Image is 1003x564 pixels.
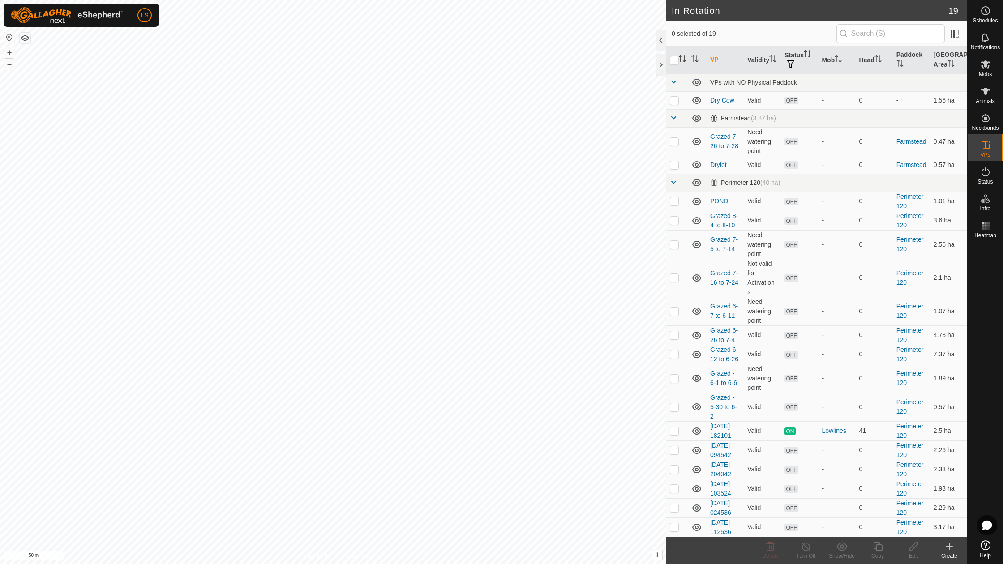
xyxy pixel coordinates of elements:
[822,216,852,225] div: -
[896,346,924,363] a: Perimeter 120
[710,197,728,205] a: POND
[710,346,738,363] a: Grazed 6-12 to 6-26
[856,211,893,230] td: 0
[744,421,781,440] td: Valid
[896,500,924,516] a: Perimeter 120
[4,32,15,43] button: Reset Map
[744,479,781,498] td: Valid
[856,127,893,156] td: 0
[896,138,926,145] a: Farmstead
[977,179,993,184] span: Status
[710,269,738,286] a: Grazed 7-16 to 7-24
[856,325,893,345] td: 0
[896,480,924,497] a: Perimeter 120
[822,273,852,282] div: -
[856,479,893,498] td: 0
[784,403,798,411] span: OFF
[896,161,926,168] a: Farmstead
[744,364,781,393] td: Need watering point
[856,345,893,364] td: 0
[784,198,798,205] span: OFF
[744,127,781,156] td: Need watering point
[824,552,860,560] div: Show/Hide
[947,61,955,68] p-sorticon: Activate to sort
[744,211,781,230] td: Valid
[973,18,998,23] span: Schedules
[751,115,776,122] span: (3.87 ha)
[744,460,781,479] td: Valid
[974,233,996,238] span: Heatmap
[822,96,852,105] div: -
[20,33,30,43] button: Map Layers
[784,466,798,474] span: OFF
[784,241,798,248] span: OFF
[784,217,798,225] span: OFF
[930,393,967,421] td: 0.57 ha
[760,179,780,186] span: (40 ha)
[784,308,798,315] span: OFF
[930,517,967,537] td: 3.17 ha
[710,212,738,229] a: Grazed 8-4 to 8-10
[930,364,967,393] td: 1.89 ha
[874,56,882,64] p-sorticon: Activate to sort
[896,370,924,386] a: Perimeter 120
[856,91,893,109] td: 0
[763,553,778,559] span: Delete
[893,91,930,109] td: -
[896,461,924,478] a: Perimeter 120
[744,230,781,259] td: Need watering point
[856,440,893,460] td: 0
[784,332,798,339] span: OFF
[784,138,798,145] span: OFF
[896,423,924,439] a: Perimeter 120
[141,11,148,20] span: LS
[856,517,893,537] td: 0
[856,498,893,517] td: 0
[784,274,798,282] span: OFF
[930,498,967,517] td: 2.29 ha
[822,426,852,436] div: Lowlines
[836,24,945,43] input: Search (S)
[856,364,893,393] td: 0
[971,45,1000,50] span: Notifications
[710,79,964,86] div: VPs with NO Physical Paddock
[710,423,731,439] a: [DATE] 182101
[784,504,798,512] span: OFF
[818,47,855,74] th: Mob
[784,524,798,531] span: OFF
[710,327,738,343] a: Grazed 6-26 to 7-4
[710,500,731,516] a: [DATE] 024536
[744,47,781,74] th: Validity
[691,56,699,64] p-sorticon: Activate to sort
[652,550,662,560] button: i
[710,442,731,458] a: [DATE] 094542
[856,259,893,297] td: 0
[707,47,744,74] th: VP
[896,193,924,209] a: Perimeter 120
[822,197,852,206] div: -
[710,370,737,386] a: Grazed - 6-1 to 6-6
[930,345,967,364] td: 7.37 ha
[822,350,852,359] div: -
[298,552,331,560] a: Privacy Policy
[710,461,731,478] a: [DATE] 204042
[896,61,904,68] p-sorticon: Activate to sort
[710,480,731,497] a: [DATE] 103524
[822,402,852,412] div: -
[835,56,842,64] p-sorticon: Activate to sort
[784,485,798,493] span: OFF
[804,51,811,59] p-sorticon: Activate to sort
[679,56,686,64] p-sorticon: Activate to sort
[822,445,852,455] div: -
[11,7,123,23] img: Gallagher Logo
[930,460,967,479] td: 2.33 ha
[784,351,798,359] span: OFF
[769,56,776,64] p-sorticon: Activate to sort
[822,137,852,146] div: -
[896,442,924,458] a: Perimeter 120
[930,230,967,259] td: 2.56 ha
[744,259,781,297] td: Not valid for Activations
[893,47,930,74] th: Paddock
[896,519,924,535] a: Perimeter 120
[976,98,995,104] span: Animals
